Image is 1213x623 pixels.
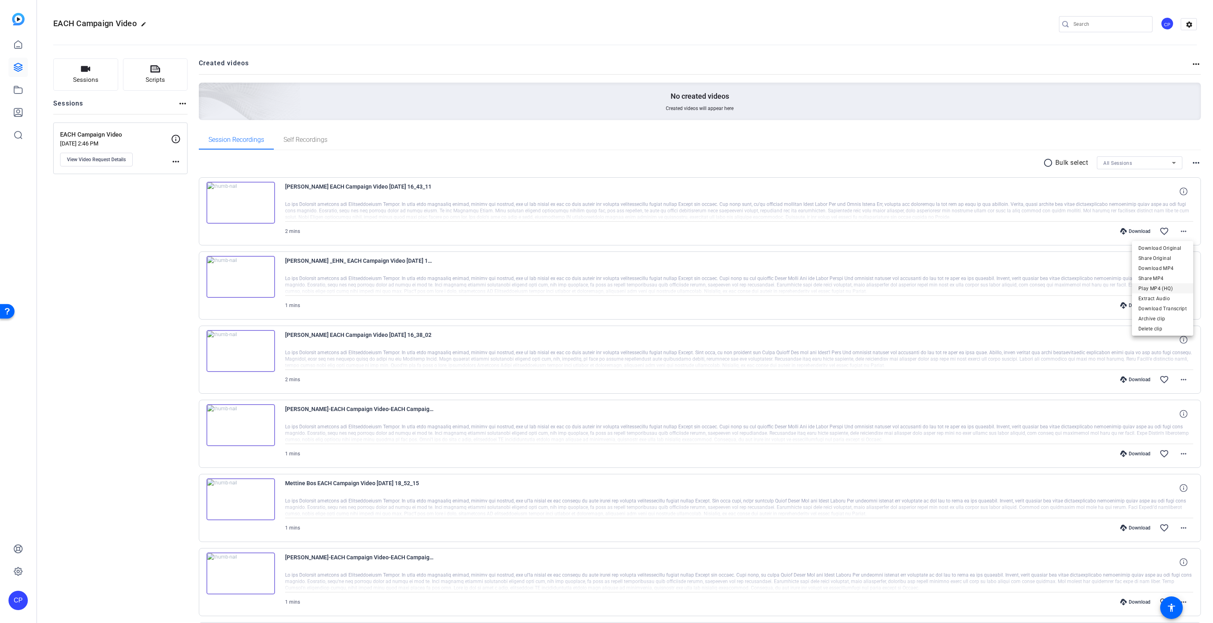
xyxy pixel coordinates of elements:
[1138,304,1187,314] span: Download Transcript
[1138,294,1187,303] span: Extract Audio
[1138,264,1187,273] span: Download MP4
[1138,284,1187,293] span: Play MP4 (HQ)
[1138,314,1187,324] span: Archive clip
[1138,243,1187,253] span: Download Original
[1138,324,1187,334] span: Delete clip
[1138,253,1187,263] span: Share Original
[1138,274,1187,283] span: Share MP4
